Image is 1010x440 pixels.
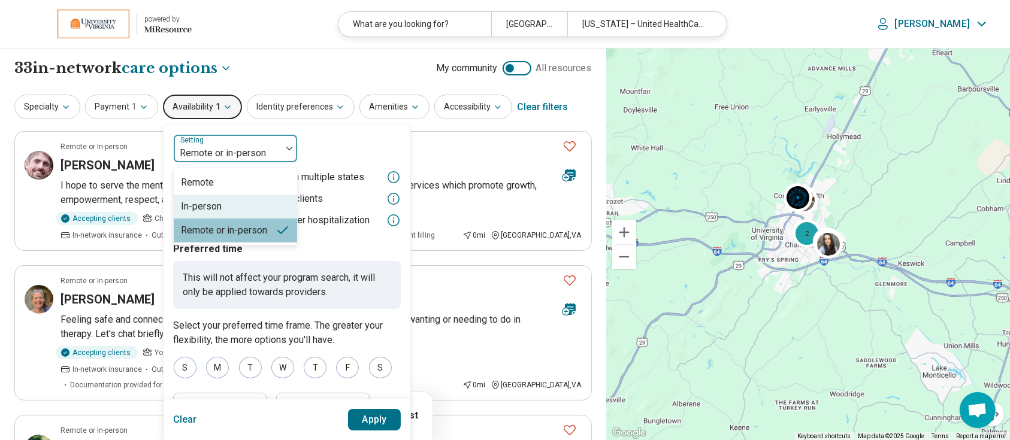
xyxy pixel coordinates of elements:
[247,95,355,119] button: Identity preferences
[122,58,232,78] button: Care options
[173,318,401,347] p: Select your preferred time frame. The greater your flexibility, the more options you'll have.
[206,357,229,378] div: M
[491,12,567,37] div: [GEOGRAPHIC_DATA], [GEOGRAPHIC_DATA]
[960,392,996,428] div: Open chat
[462,230,486,241] div: 0 mi
[152,364,235,375] span: Out-of-network insurance
[338,12,491,37] div: What are you looking for?
[61,425,128,436] p: Remote or In-person
[612,245,636,269] button: Zoom out
[181,223,267,238] div: Remote or in-person
[181,175,214,190] div: Remote
[155,213,310,224] span: Children under 10, Preteen, Teen, Young adults
[70,380,206,390] span: Documentation provided for patient filling
[122,58,217,78] span: care options
[895,18,970,30] p: [PERSON_NAME]
[155,347,294,358] span: Young adults, Adults, Seniors (65 or older)
[72,364,142,375] span: In-network insurance
[437,61,498,75] span: My community
[491,230,582,241] div: [GEOGRAPHIC_DATA] , VA
[72,230,142,241] span: In-network insurance
[85,95,158,119] button: Payment1
[61,312,582,341] p: Feeling safe and connected paves the way for you to be able to do the work you're wanting or need...
[359,95,430,119] button: Amenities
[174,357,196,378] div: S
[932,433,949,439] a: Terms (opens in new tab)
[536,61,592,75] span: All resources
[14,58,232,78] h1: 33 in-network
[567,12,719,37] div: [US_STATE] – United HealthCare Student Resources
[491,380,582,390] div: [GEOGRAPHIC_DATA] , VA
[61,157,155,174] h3: [PERSON_NAME]
[14,95,80,119] button: Specialty
[61,178,582,207] p: I hope to serve the mental health population by decreasing the stigma by offering services which ...
[19,10,192,38] a: University of Virginiapowered by
[239,357,262,378] div: T
[180,136,206,144] label: Setting
[304,357,326,378] div: T
[56,346,138,359] div: Accepting clients
[181,199,222,214] div: In-person
[173,242,401,256] p: Preferred time
[271,357,294,378] div: W
[152,230,235,241] span: Out-of-network insurance
[793,219,821,247] div: 2
[517,93,568,122] div: Clear filters
[336,357,359,378] div: F
[163,95,242,119] button: Availability1
[369,357,392,378] div: S
[858,433,924,439] span: Map data ©2025 Google
[173,409,197,430] button: Clear
[348,409,401,430] button: Apply
[558,134,582,159] button: Favorite
[612,220,636,244] button: Zoom in
[216,101,220,113] span: 1
[56,212,138,225] div: Accepting clients
[61,275,128,286] p: Remote or In-person
[61,291,155,308] h3: [PERSON_NAME]
[956,433,1006,439] a: Report a map error
[434,95,512,119] button: Accessibility
[462,380,486,390] div: 0 mi
[558,268,582,293] button: Favorite
[61,141,128,152] p: Remote or In-person
[173,261,401,309] p: This will not affect your program search, it will only be applied towards providers.
[144,14,192,25] div: powered by
[132,101,137,113] span: 1
[58,10,129,38] img: University of Virginia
